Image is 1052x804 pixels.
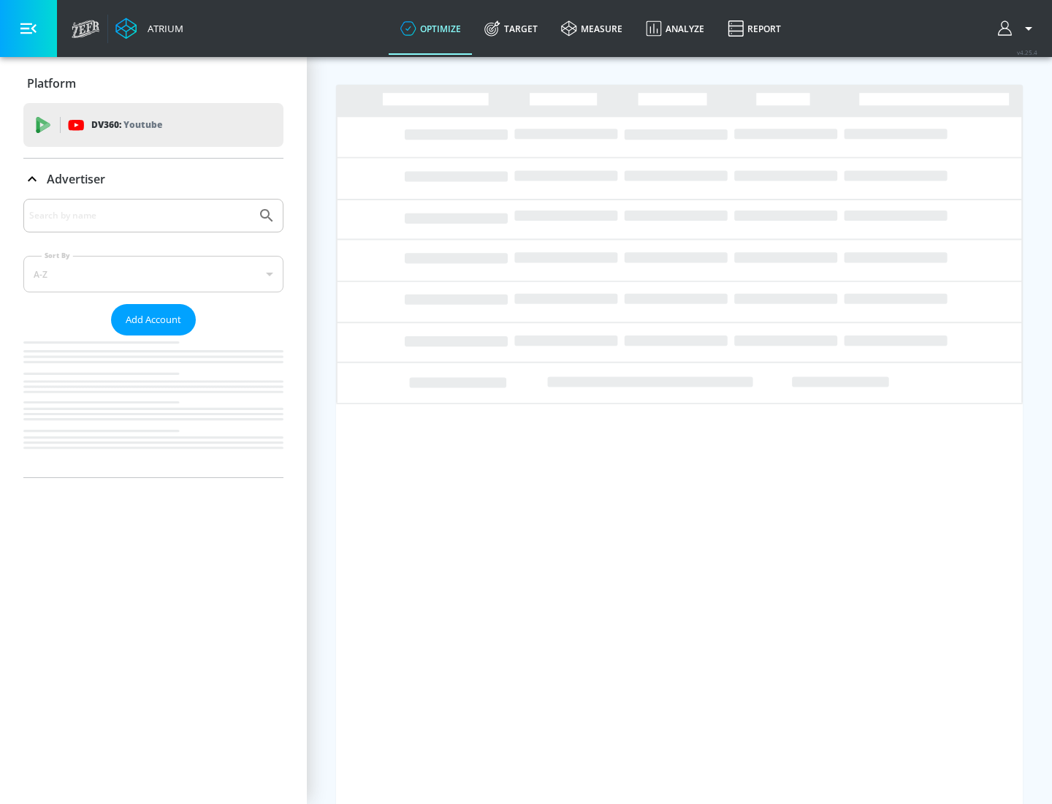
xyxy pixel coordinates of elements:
p: Platform [27,75,76,91]
a: measure [549,2,634,55]
a: Target [473,2,549,55]
a: Analyze [634,2,716,55]
div: Platform [23,63,283,104]
div: Atrium [142,22,183,35]
nav: list of Advertiser [23,335,283,477]
div: DV360: Youtube [23,103,283,147]
a: Report [716,2,793,55]
input: Search by name [29,206,251,225]
a: optimize [389,2,473,55]
div: A-Z [23,256,283,292]
p: Youtube [123,117,162,132]
p: DV360: [91,117,162,133]
div: Advertiser [23,159,283,200]
span: Add Account [126,311,181,328]
label: Sort By [42,251,73,260]
p: Advertiser [47,171,105,187]
span: v 4.25.4 [1017,48,1037,56]
a: Atrium [115,18,183,39]
div: Advertiser [23,199,283,477]
button: Add Account [111,304,196,335]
